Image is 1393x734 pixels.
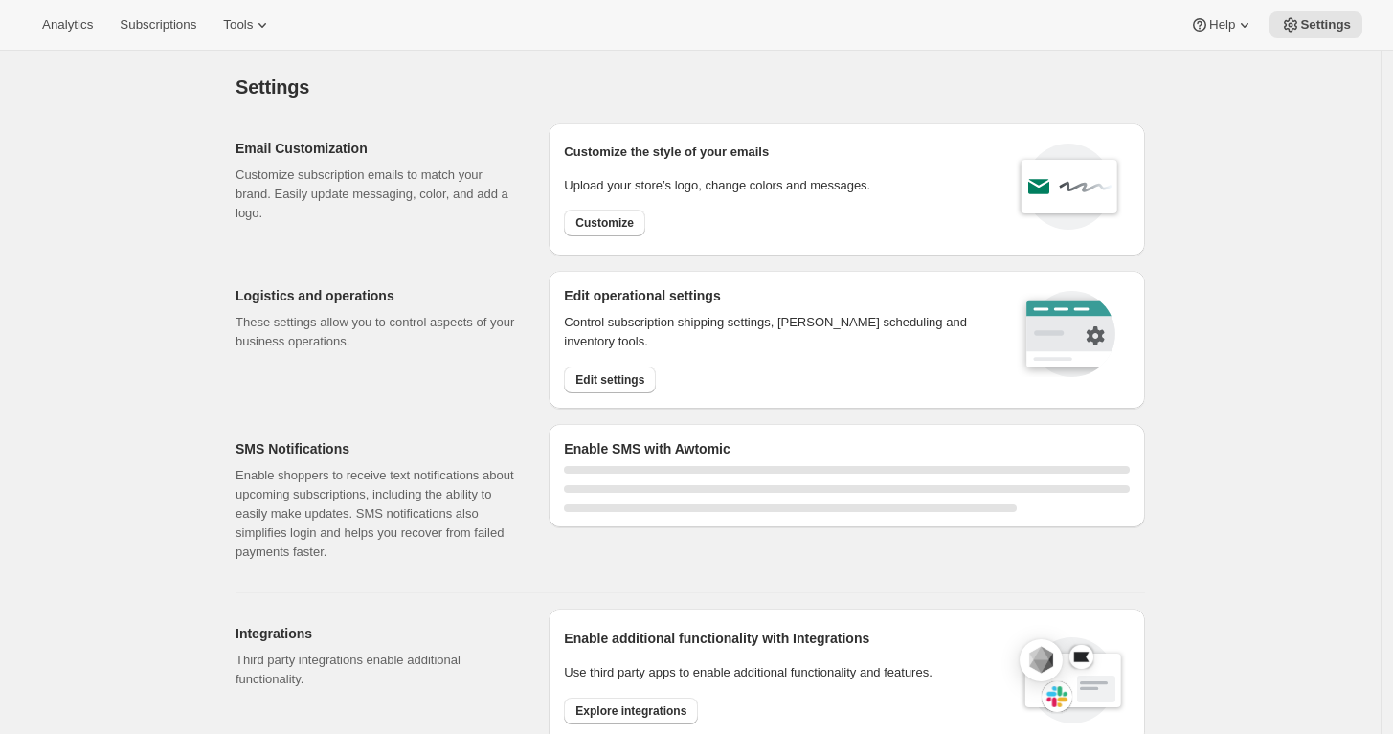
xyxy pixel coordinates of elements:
[564,210,645,236] button: Customize
[108,11,208,38] button: Subscriptions
[564,143,769,162] p: Customize the style of your emails
[212,11,283,38] button: Tools
[236,439,518,458] h2: SMS Notifications
[236,624,518,643] h2: Integrations
[564,313,992,351] p: Control subscription shipping settings, [PERSON_NAME] scheduling and inventory tools.
[236,466,518,562] p: Enable shoppers to receive text notifications about upcoming subscriptions, including the ability...
[564,663,1000,682] p: Use third party apps to enable additional functionality and features.
[564,698,698,724] button: Explore integrations
[564,367,656,393] button: Edit settings
[1300,17,1351,33] span: Settings
[564,176,870,195] p: Upload your store’s logo, change colors and messages.
[236,286,518,305] h2: Logistics and operations
[236,313,518,351] p: These settings allow you to control aspects of your business operations.
[236,77,309,98] span: Settings
[236,651,518,689] p: Third party integrations enable additional functionality.
[236,166,518,223] p: Customize subscription emails to match your brand. Easily update messaging, color, and add a logo.
[564,286,992,305] h2: Edit operational settings
[1179,11,1266,38] button: Help
[236,139,518,158] h2: Email Customization
[575,215,634,231] span: Customize
[223,17,253,33] span: Tools
[1269,11,1362,38] button: Settings
[120,17,196,33] span: Subscriptions
[1209,17,1235,33] span: Help
[575,372,644,388] span: Edit settings
[564,629,1000,648] h2: Enable additional functionality with Integrations
[575,703,686,719] span: Explore integrations
[42,17,93,33] span: Analytics
[31,11,104,38] button: Analytics
[564,439,1130,458] h2: Enable SMS with Awtomic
